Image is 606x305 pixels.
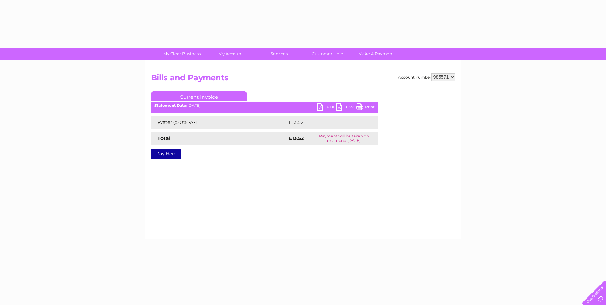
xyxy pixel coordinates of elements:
[151,103,378,108] div: [DATE]
[151,116,287,129] td: Water @ 0% VAT
[336,103,356,113] a: CSV
[151,91,247,101] a: Current Invoice
[204,48,257,60] a: My Account
[356,103,375,113] a: Print
[398,73,455,81] div: Account number
[157,135,171,141] strong: Total
[317,103,336,113] a: PDF
[156,48,208,60] a: My Clear Business
[289,135,304,141] strong: £13.52
[287,116,364,129] td: £13.52
[350,48,403,60] a: Make A Payment
[253,48,305,60] a: Services
[301,48,354,60] a: Customer Help
[151,149,181,159] a: Pay Here
[310,132,378,145] td: Payment will be taken on or around [DATE]
[154,103,187,108] b: Statement Date:
[151,73,455,85] h2: Bills and Payments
